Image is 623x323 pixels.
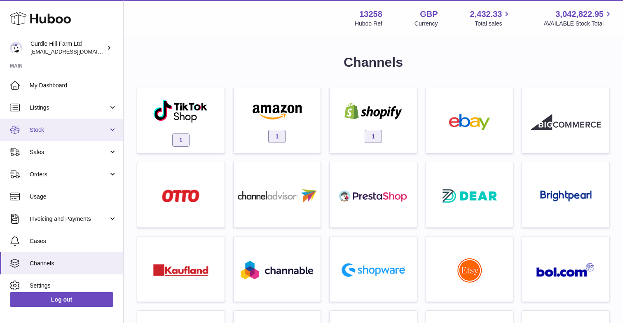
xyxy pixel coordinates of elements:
[238,166,317,223] a: roseta-channel-advisor
[470,9,512,28] a: 2,432.33 Total sales
[531,114,601,130] img: roseta-bigcommerce
[475,20,511,28] span: Total sales
[30,40,105,56] div: Curdle Hill Farm Ltd
[30,171,108,178] span: Orders
[526,92,605,149] a: roseta-bigcommerce
[435,114,505,130] img: ebay
[355,20,382,28] div: Huboo Ref
[10,42,22,54] img: will@diddlysquatfarmshop.com
[238,241,317,297] a: roseta-channable
[430,166,509,223] a: roseta-dear
[30,193,117,201] span: Usage
[334,241,413,297] a: roseta-shopware
[555,9,604,20] span: 3,042,822.95
[238,189,317,203] img: roseta-channel-advisor
[30,237,117,245] span: Cases
[30,126,108,134] span: Stock
[30,82,117,89] span: My Dashboard
[30,215,108,223] span: Invoicing and Payments
[430,92,509,149] a: ebay
[238,92,317,149] a: amazon 1
[162,190,199,202] img: roseta-otto
[141,92,220,149] a: roseta-tiktokshop 1
[241,261,313,279] img: roseta-channable
[137,54,610,71] h1: Channels
[359,9,382,20] strong: 13258
[334,166,413,223] a: roseta-prestashop
[30,48,121,55] span: [EMAIL_ADDRESS][DOMAIN_NAME]
[141,241,220,297] a: roseta-kaufland
[30,148,108,156] span: Sales
[172,133,190,147] span: 1
[242,103,312,119] img: amazon
[540,190,592,202] img: roseta-brightpearl
[30,282,117,290] span: Settings
[141,166,220,223] a: roseta-otto
[440,187,499,205] img: roseta-dear
[526,166,605,223] a: roseta-brightpearl
[338,260,408,280] img: roseta-shopware
[470,9,502,20] span: 2,432.33
[415,20,438,28] div: Currency
[334,92,413,149] a: shopify 1
[457,258,482,283] img: roseta-etsy
[420,9,438,20] strong: GBP
[543,20,613,28] span: AVAILABLE Stock Total
[526,241,605,297] a: roseta-bol
[153,99,208,123] img: roseta-tiktokshop
[30,104,108,112] span: Listings
[268,130,286,143] span: 1
[536,263,595,277] img: roseta-bol
[338,188,408,204] img: roseta-prestashop
[10,292,113,307] a: Log out
[430,241,509,297] a: roseta-etsy
[543,9,613,28] a: 3,042,822.95 AVAILABLE Stock Total
[30,260,117,267] span: Channels
[338,103,408,119] img: shopify
[153,264,208,276] img: roseta-kaufland
[365,130,382,143] span: 1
